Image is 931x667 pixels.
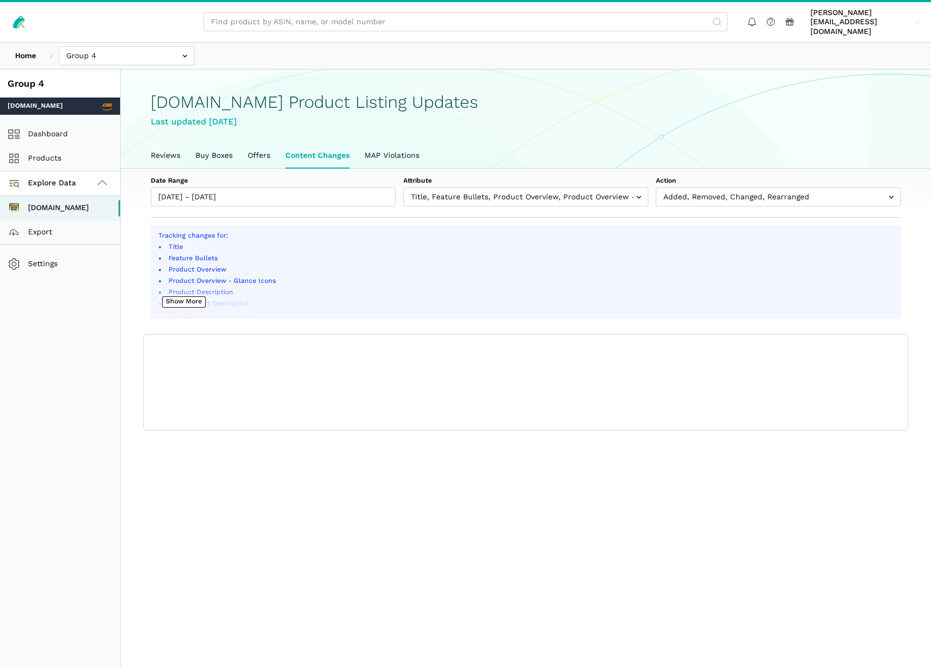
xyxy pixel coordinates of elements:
li: Product Overview [166,265,893,275]
div: Last updated [DATE] [151,115,901,129]
li: Feature Bullets [166,254,893,263]
li: Product Description [166,288,893,297]
a: [PERSON_NAME][EMAIL_ADDRESS][DOMAIN_NAME] [807,6,923,38]
span: [DOMAIN_NAME] [8,101,63,111]
a: Offers [240,143,278,168]
li: Rich Product Information [166,310,893,320]
div: Group 4 [8,77,113,91]
label: Date Range [151,176,396,186]
a: Home [8,46,44,65]
a: Buy Boxes [188,143,240,168]
input: Find product by ASIN, name, or model number [204,12,727,31]
li: Title [166,242,893,252]
li: Product Overview - Glance Icons [166,276,893,286]
h1: [DOMAIN_NAME] Product Listing Updates [151,93,901,112]
p: Tracking changes for: [158,231,893,240]
a: Content Changes [278,143,357,168]
label: Action [656,176,901,186]
span: Explore Data [11,177,76,190]
button: Show More [162,296,206,308]
span: [PERSON_NAME][EMAIL_ADDRESS][DOMAIN_NAME] [810,8,912,37]
a: MAP Violations [357,143,427,168]
a: Reviews [143,143,188,168]
input: Group 4 [59,46,194,65]
input: Title, Feature Bullets, Product Overview, Product Overview - Glance Icons, Product Description, R... [403,187,648,206]
li: Rich Product Description [166,299,893,309]
input: Added, Removed, Changed, Rearranged [656,187,901,206]
label: Attribute [403,176,648,186]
